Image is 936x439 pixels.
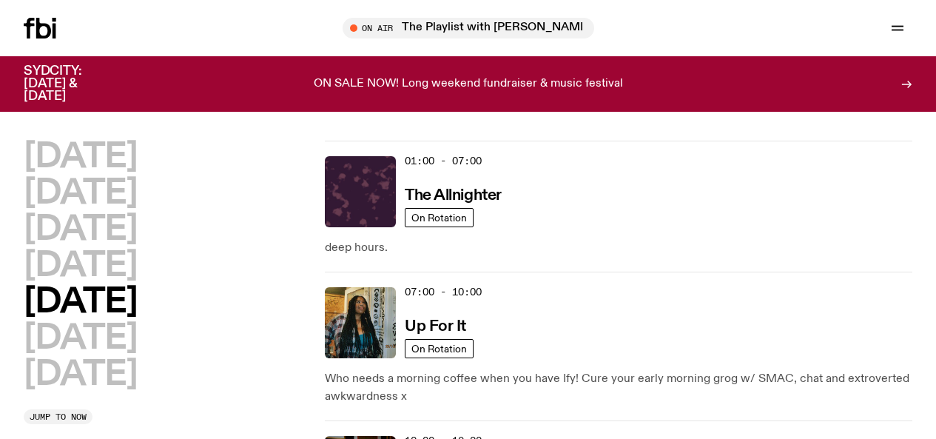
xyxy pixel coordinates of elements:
[24,177,137,210] button: [DATE]
[405,208,474,227] a: On Rotation
[24,358,137,392] button: [DATE]
[405,154,482,168] span: 01:00 - 07:00
[325,370,912,406] p: Who needs a morning coffee when you have Ify! Cure your early morning grog w/ SMAC, chat and extr...
[314,78,623,91] p: ON SALE NOW! Long weekend fundraiser & music festival
[30,413,87,421] span: Jump to now
[24,322,137,355] button: [DATE]
[411,344,467,355] span: On Rotation
[405,339,474,358] a: On Rotation
[325,287,396,358] img: Ify - a Brown Skin girl with black braided twists, looking up to the side with her tongue stickin...
[405,319,466,335] h3: Up For It
[405,185,502,204] a: The Allnighter
[24,65,118,103] h3: SYDCITY: [DATE] & [DATE]
[411,212,467,224] span: On Rotation
[24,409,92,424] button: Jump to now
[405,285,482,299] span: 07:00 - 10:00
[343,18,594,38] button: On AirThe Playlist with [PERSON_NAME], [PERSON_NAME], [PERSON_NAME], [PERSON_NAME], and Raf
[24,141,137,174] button: [DATE]
[24,213,137,247] button: [DATE]
[325,239,912,257] p: deep hours.
[405,188,502,204] h3: The Allnighter
[24,249,137,283] button: [DATE]
[405,316,466,335] a: Up For It
[24,286,137,319] button: [DATE]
